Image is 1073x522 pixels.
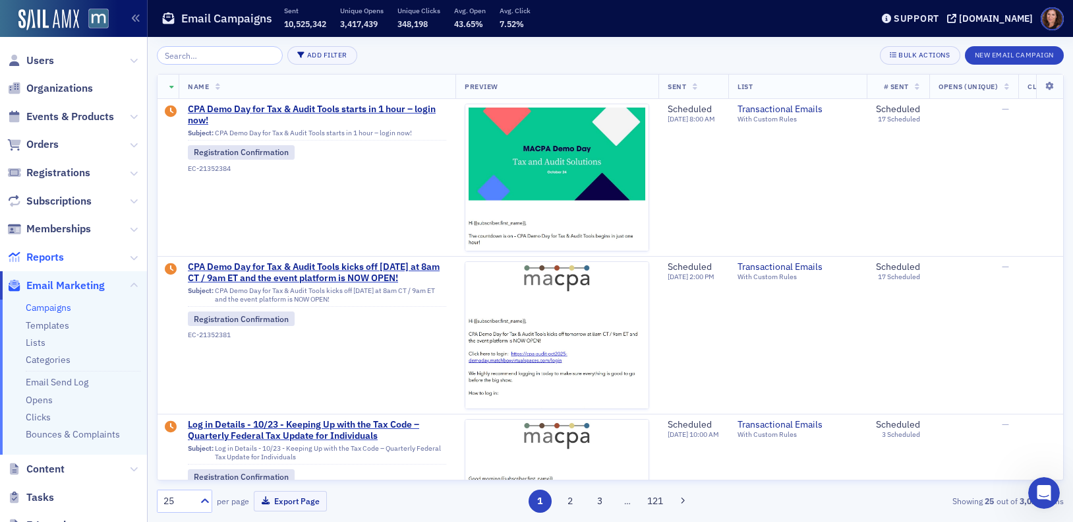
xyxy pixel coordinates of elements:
[165,421,177,434] div: Draft
[59,187,755,197] span: I uploaded the materials. I asked [PERSON_NAME] to try earlier and she couldn't, but I'll see if ...
[188,145,295,160] div: Registration Confirmation
[220,434,241,443] span: Help
[26,411,51,423] a: Clicks
[26,194,92,209] span: Subscriptions
[26,116,237,139] p: How can we help?
[18,9,79,30] img: SailAMX
[454,18,483,29] span: 43.65%
[26,394,53,406] a: Opens
[947,14,1037,23] button: [DOMAIN_NAME]
[340,6,384,15] p: Unique Opens
[188,419,446,442] a: Log in Details - 10/23 - Keeping Up with the Tax Code – Quarterly Federal Tax Update for Individuals
[1041,7,1064,30] span: Profile
[7,222,91,236] a: Memberships
[287,46,357,65] button: Add Filter
[668,272,689,281] span: [DATE]
[66,401,132,453] button: Messages
[284,6,326,15] p: Sent
[27,186,53,212] img: Profile image for Luke
[165,106,177,119] div: Draft
[26,376,88,388] a: Email Send Log
[188,261,446,284] a: CPA Demo Day for Tax & Audit Tools kicks off [DATE] at 8am CT / 9am ET and the event platform is ...
[965,46,1064,65] button: New Email Campaign
[188,286,446,307] div: CPA Demo Day for Tax & Audit Tools kicks off [DATE] at 8am CT / 9am ET and the event platform is ...
[738,115,857,123] div: With Custom Rules
[188,129,446,141] div: CPA Demo Day for Tax & Audit Tools starts in 1 hour – login now!
[188,129,214,137] span: Subject:
[88,9,109,29] img: SailAMX
[198,401,264,453] button: Help
[26,319,69,331] a: Templates
[188,469,295,484] div: Registration Confirmation
[26,53,54,68] span: Users
[7,194,92,209] a: Subscriptions
[738,273,857,281] div: With Custom Rules
[7,81,93,96] a: Organizations
[53,299,237,313] div: Status: All Systems Operational
[26,81,93,96] span: Organizations
[76,434,122,443] span: Messages
[13,155,250,224] div: Recent messageProfile image for LukeI uploaded the materials. I asked [PERSON_NAME] to try earlie...
[188,82,209,91] span: Name
[19,349,245,375] button: Search for help
[465,82,498,91] span: Preview
[14,175,250,224] div: Profile image for LukeI uploaded the materials. I asked [PERSON_NAME] to try earlier and she coul...
[18,434,47,443] span: Home
[738,82,753,91] span: List
[738,261,857,273] span: Transactional Emails
[163,494,192,508] div: 25
[188,311,295,326] div: Registration Confirmation
[26,250,64,265] span: Reports
[188,444,214,461] span: Subject:
[876,419,920,431] div: Scheduled
[188,331,446,339] div: EC-21352381
[898,51,950,59] div: Bulk Actions
[14,288,250,337] div: Status: All Systems OperationalUpdated [DATE] 16:31 EDT
[644,490,667,513] button: 121
[7,250,64,265] a: Reports
[191,21,217,48] img: Profile image for Aidan
[59,199,135,213] div: [PERSON_NAME]
[27,356,107,370] span: Search for help
[738,430,857,439] div: With Custom Rules
[284,18,326,29] span: 10,525,342
[19,381,245,405] div: Redirect an Event to a 3rd Party URL
[13,231,250,281] div: Send us a messageWe'll be back online [DATE]
[738,104,857,115] span: Transactional Emails
[500,6,531,15] p: Avg. Click
[689,430,719,439] span: 10:00 AM
[589,490,612,513] button: 3
[26,137,59,152] span: Orders
[26,94,237,116] p: Hi [PERSON_NAME]
[959,13,1033,24] div: [DOMAIN_NAME]
[26,222,91,236] span: Memberships
[397,18,428,29] span: 348,198
[188,104,446,127] a: CPA Demo Day for Tax & Audit Tools starts in 1 hour – login now!
[227,21,250,45] div: Close
[1018,495,1043,507] strong: 3,020
[27,166,237,180] div: Recent message
[79,9,109,31] a: View Homepage
[454,6,486,15] p: Avg. Open
[26,166,90,180] span: Registrations
[26,278,105,293] span: Email Marketing
[27,256,220,270] div: We'll be back online [DATE]
[181,11,272,26] h1: Email Campaigns
[668,114,689,123] span: [DATE]
[882,430,920,439] div: 3 Scheduled
[1002,261,1009,273] span: —
[1002,418,1009,430] span: —
[53,314,178,325] span: Updated [DATE] 16:31 EDT
[26,490,54,505] span: Tasks
[7,462,65,476] a: Content
[965,48,1064,60] a: New Email Campaign
[1028,477,1060,509] iframe: Intercom live chat
[26,462,65,476] span: Content
[876,104,920,115] div: Scheduled
[26,25,82,46] img: logo
[7,53,54,68] a: Users
[939,82,998,91] span: Opens (Unique)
